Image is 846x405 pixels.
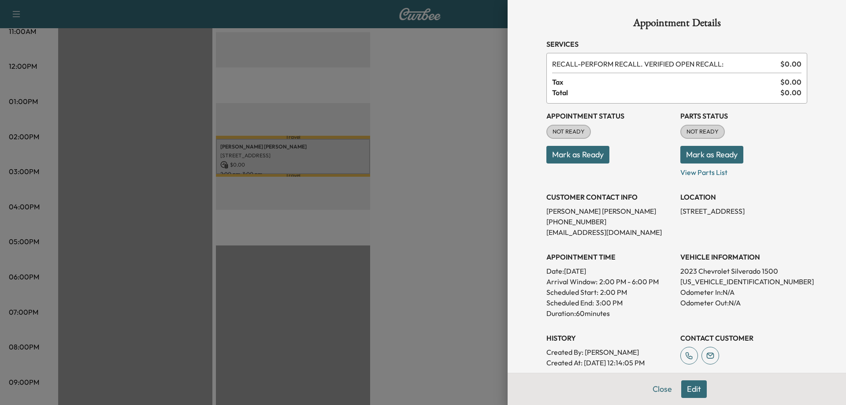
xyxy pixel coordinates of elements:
[552,59,777,69] span: PERFORM RECALL. VERIFIED OPEN RECALL:
[681,380,707,398] button: Edit
[680,297,807,308] p: Odometer Out: N/A
[599,276,659,287] span: 2:00 PM - 6:00 PM
[546,111,673,121] h3: Appointment Status
[546,308,673,319] p: Duration: 60 minutes
[552,87,780,98] span: Total
[680,266,807,276] p: 2023 Chevrolet Silverado 1500
[680,276,807,287] p: [US_VEHICLE_IDENTIFICATION_NUMBER]
[546,297,594,308] p: Scheduled End:
[546,39,807,49] h3: Services
[596,297,623,308] p: 3:00 PM
[546,333,673,343] h3: History
[680,252,807,262] h3: VEHICLE INFORMATION
[680,192,807,202] h3: LOCATION
[680,111,807,121] h3: Parts Status
[647,380,678,398] button: Close
[546,18,807,32] h1: Appointment Details
[780,77,801,87] span: $ 0.00
[680,287,807,297] p: Odometer In: N/A
[546,266,673,276] p: Date: [DATE]
[680,206,807,216] p: [STREET_ADDRESS]
[546,287,598,297] p: Scheduled Start:
[546,357,673,368] p: Created At : [DATE] 12:14:05 PM
[546,216,673,227] p: [PHONE_NUMBER]
[546,206,673,216] p: [PERSON_NAME] [PERSON_NAME]
[680,163,807,178] p: View Parts List
[680,146,743,163] button: Mark as Ready
[780,59,801,69] span: $ 0.00
[547,127,590,136] span: NOT READY
[780,87,801,98] span: $ 0.00
[546,192,673,202] h3: CUSTOMER CONTACT INFO
[546,252,673,262] h3: APPOINTMENT TIME
[546,227,673,238] p: [EMAIL_ADDRESS][DOMAIN_NAME]
[681,127,724,136] span: NOT READY
[546,276,673,287] p: Arrival Window:
[552,77,780,87] span: Tax
[680,333,807,343] h3: CONTACT CUSTOMER
[546,347,673,357] p: Created By : [PERSON_NAME]
[600,287,627,297] p: 2:00 PM
[546,146,609,163] button: Mark as Ready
